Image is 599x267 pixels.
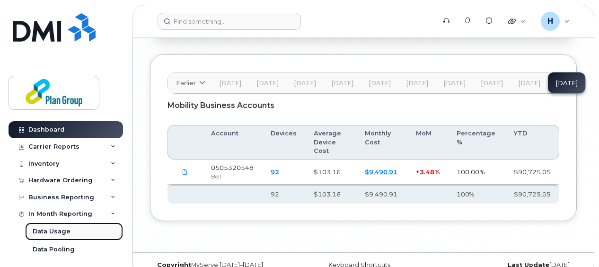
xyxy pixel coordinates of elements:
a: images/PDF_505320548_246_0000000000.pdf [176,164,194,180]
span: [DATE] [481,80,503,87]
td: $103.16 [305,160,356,185]
span: 3.48% [420,168,440,176]
input: Find something... [158,13,301,30]
span: [DATE] [219,80,241,87]
span: Bell [211,173,221,180]
span: [DATE] [331,80,353,87]
td: 100.00% [448,160,505,185]
th: 92 [262,185,305,204]
th: $90,725.05 [505,185,559,204]
div: Helpdesk [534,12,576,31]
th: 100% [448,185,505,204]
a: $9,490.91 [365,168,397,176]
th: Account [203,125,262,160]
span: [DATE] [294,80,316,87]
span: [DATE] [369,80,391,87]
span: H [547,16,553,27]
th: Percentage % [448,125,505,160]
th: Monthly Cost [356,125,408,160]
th: Average Device Cost [305,125,356,160]
div: Mobility Business Accounts [167,94,559,117]
th: Devices [262,125,305,160]
span: Earlier [176,79,196,88]
th: $9,490.91 [356,185,408,204]
th: $103.16 [305,185,356,204]
span: [DATE] [256,80,279,87]
a: Earlier [168,72,211,93]
div: Quicklinks [502,12,532,31]
span: [DATE] [518,80,540,87]
span: [DATE] [443,80,466,87]
span: + [416,168,420,176]
span: 0505320548 [211,164,254,171]
th: MoM [407,125,448,160]
th: YTD [505,125,559,160]
a: 92 [271,168,279,176]
span: [DATE] [406,80,428,87]
td: $90,725.05 [505,160,559,185]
